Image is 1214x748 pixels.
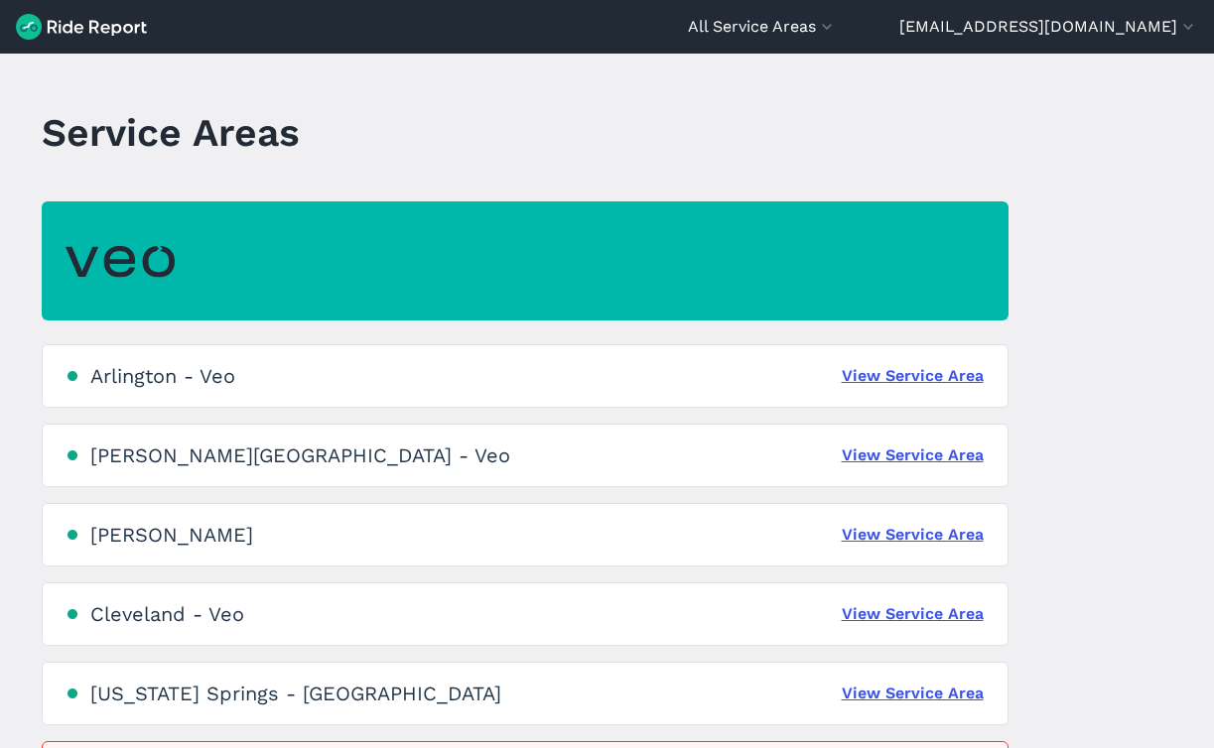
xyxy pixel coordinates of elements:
[842,523,984,547] a: View Service Area
[842,364,984,388] a: View Service Area
[842,443,984,467] a: View Service Area
[90,602,244,626] div: Cleveland - Veo
[688,15,837,39] button: All Service Areas
[42,105,300,160] h1: Service Areas
[90,364,235,388] div: Arlington - Veo
[842,602,984,626] a: View Service Area
[90,523,253,547] div: [PERSON_NAME]
[16,14,147,40] img: Ride Report
[842,682,984,705] a: View Service Area
[899,15,1198,39] button: [EMAIL_ADDRESS][DOMAIN_NAME]
[90,682,501,705] div: [US_STATE] Springs - [GEOGRAPHIC_DATA]
[66,234,175,289] img: Veo
[90,443,510,467] div: [PERSON_NAME][GEOGRAPHIC_DATA] - Veo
